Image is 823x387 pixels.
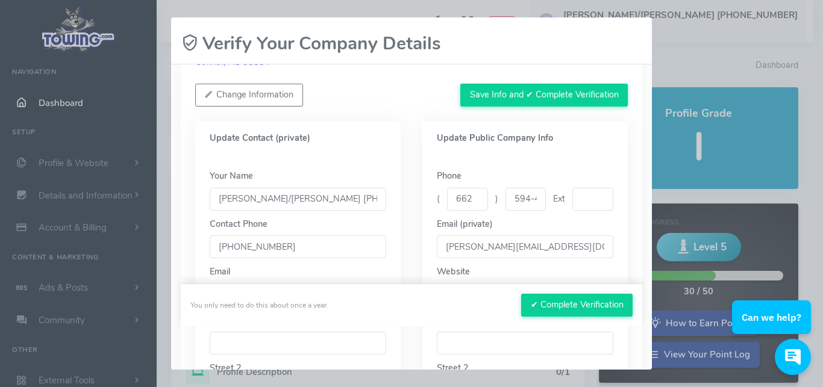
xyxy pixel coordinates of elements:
div: You only need to do this about once a year. [190,300,328,311]
button: ✔ Complete Verification [521,294,633,317]
label: Website [437,265,470,279]
iframe: Conversations [720,267,823,387]
label: Email [210,265,230,279]
label: Your Name [210,170,253,183]
span: ) [495,193,498,206]
h2: Verify Your Company Details [181,33,441,54]
label: Contact Phone [210,218,268,231]
span: Ext [553,193,565,206]
span: ( [437,193,440,206]
strong: Update Public Company Info [437,132,553,144]
label: Phone [437,170,462,183]
label: Street 2 [210,362,242,375]
label: Street 2 [437,362,469,375]
label: Email (private) [437,218,493,231]
button: Save Info and ✔ Complete Verification [460,84,628,107]
button: Change Information [195,84,303,107]
strong: Update Contact (private) [210,132,310,144]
